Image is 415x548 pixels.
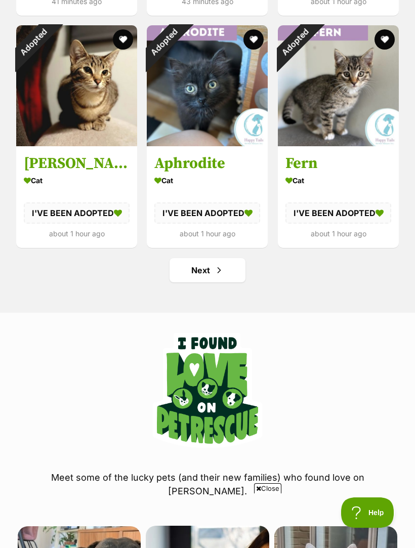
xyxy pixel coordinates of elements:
img: Aphrodite [147,25,268,146]
img: Fern [278,25,399,146]
span: Close [254,483,281,493]
div: Adopted [134,12,194,72]
img: Miss Marple [16,25,137,146]
iframe: Help Scout Beacon - Open [341,497,395,528]
a: Aphrodite Cat I'VE BEEN ADOPTED about 1 hour ago favourite [147,146,268,248]
button: favourite [113,29,133,50]
iframe: Advertisement [23,497,392,543]
a: Adopted [147,138,268,148]
a: Fern Cat I'VE BEEN ADOPTED about 1 hour ago favourite [278,146,399,248]
div: about 1 hour ago [154,227,260,240]
button: favourite [244,29,264,50]
h3: [PERSON_NAME] [24,154,130,173]
div: Cat [154,173,260,188]
div: I'VE BEEN ADOPTED [154,202,260,224]
div: Cat [24,173,130,188]
div: Cat [285,173,391,188]
div: I'VE BEEN ADOPTED [285,202,391,224]
a: Adopted [16,138,137,148]
a: [PERSON_NAME] Cat I'VE BEEN ADOPTED about 1 hour ago favourite [16,146,137,248]
div: Adopted [265,12,325,72]
div: about 1 hour ago [285,227,391,240]
div: I'VE BEEN ADOPTED [24,202,130,224]
h3: Fern [285,154,391,173]
div: Adopted [3,12,63,72]
a: Adopted [278,138,399,148]
button: favourite [375,29,395,50]
img: Found love on PetRescue [153,333,262,448]
h3: Aphrodite [154,154,260,173]
nav: Pagination [15,258,400,282]
div: about 1 hour ago [24,227,130,240]
p: Meet some of the lucky pets (and their new families) who found love on [PERSON_NAME]. [15,471,400,498]
a: Next page [170,258,245,282]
